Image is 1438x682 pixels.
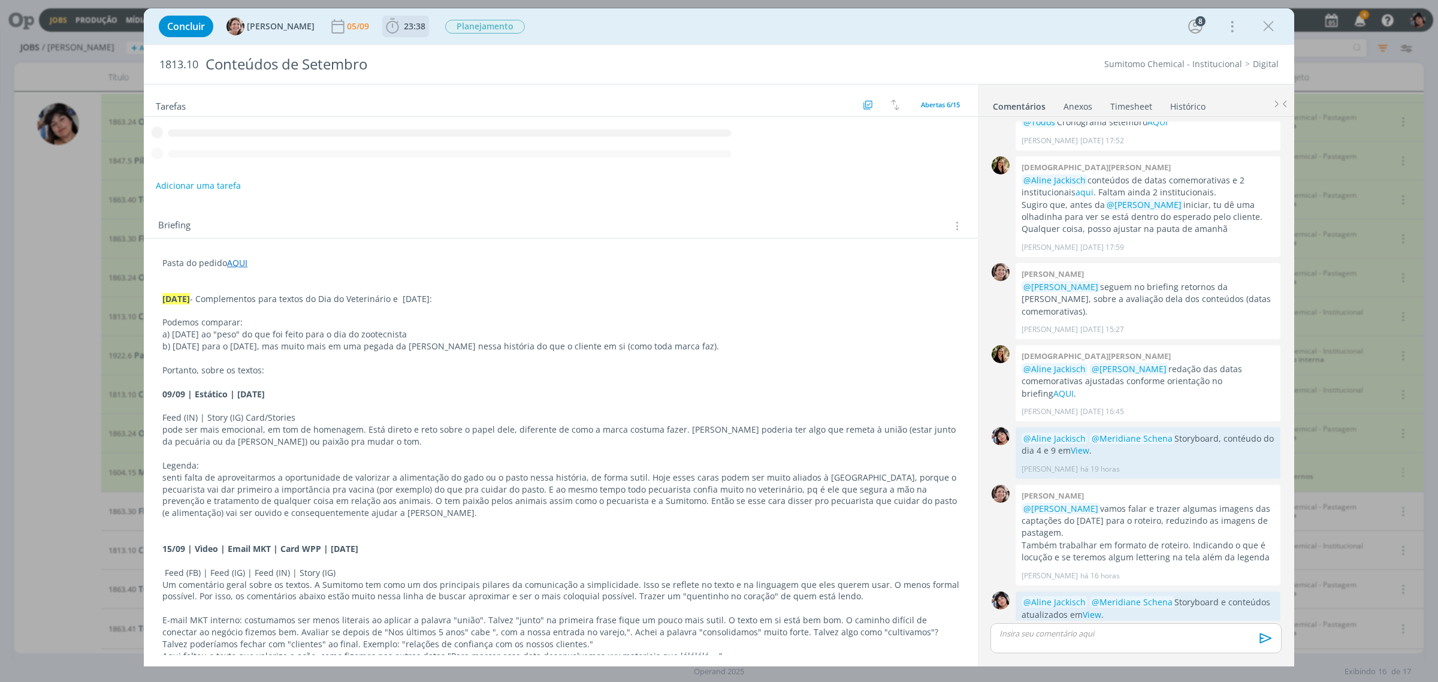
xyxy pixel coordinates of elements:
[162,650,959,662] p: Aqui faltou o texto que valorize a ação, como fizemos nas outras datas "Para marcar essa data des...
[1022,351,1171,361] b: [DEMOGRAPHIC_DATA][PERSON_NAME]
[1022,406,1078,417] p: [PERSON_NAME]
[162,460,959,472] p: Legenda:
[1107,199,1182,210] span: @[PERSON_NAME]
[1022,503,1274,539] p: vamos falar e trazer algumas imagens das captações do [DATE] para o roteiro, reduzindo as imagens...
[155,175,241,197] button: Adicionar uma tarefa
[1022,539,1274,564] p: Também trabalhar em formato de roteiro. Indicando o que é locução e se teremos algum lettering na...
[1092,433,1173,444] span: @Meridiane Schena
[1023,174,1086,186] span: @Aline Jackisch
[162,364,959,376] p: Portanto, sobre os textos:
[891,99,899,110] img: arrow-down-up.svg
[162,328,959,340] p: a) [DATE] ao "peso" do que foi feito para o dia do zootecnista
[992,95,1046,113] a: Comentários
[162,472,959,520] p: senti falta de aproveitarmos a oportunidade de valorizar a alimentação do gado ou o pasto nessa h...
[1080,242,1124,253] span: [DATE] 17:59
[1022,433,1274,457] p: Storyboard, contéudo do dia 4 e 9 em .
[1110,95,1153,113] a: Timesheet
[162,412,959,424] p: Feed (IN) | Story (IG) Card/Stories
[1053,388,1074,399] a: AQUI
[1080,571,1120,581] span: há 16 horas
[1104,58,1242,70] a: Sumitomo Chemical - Institucional
[992,485,1010,503] img: A
[1022,162,1171,173] b: [DEMOGRAPHIC_DATA][PERSON_NAME]
[1186,17,1205,36] button: 8
[992,592,1010,609] img: E
[1092,596,1173,608] span: @Meridiane Schena
[144,8,1294,666] div: dialog
[1022,324,1078,335] p: [PERSON_NAME]
[201,50,807,79] div: Conteúdos de Setembro
[404,20,425,32] span: 23:38
[1023,433,1086,444] span: @Aline Jackisch
[162,388,265,400] strong: 09/09 | Estático | [DATE]
[1022,242,1078,253] p: [PERSON_NAME]
[162,567,959,579] p: Feed (FB) | Feed (IG) | Feed (IN) | Story (IG)
[1080,464,1120,475] span: há 19 horas
[1170,95,1206,113] a: Histórico
[156,98,186,112] span: Tarefas
[1147,116,1168,128] a: AQUI
[1023,116,1055,128] span: @Todos
[247,22,315,31] span: [PERSON_NAME]
[1022,464,1078,475] p: [PERSON_NAME]
[162,579,959,603] p: Um comentário geral sobre os textos. A Sumitomo tem como um dos principais pilares da comunicação...
[167,22,205,31] span: Concluir
[1253,58,1279,70] a: Digital
[226,17,315,35] button: A[PERSON_NAME]
[1023,363,1086,375] span: @Aline Jackisch
[162,340,959,352] p: b) [DATE] para o [DATE], mas muito mais em uma pegada da [PERSON_NAME] nessa história do que o cl...
[1022,174,1274,199] p: conteúdos de datas comemorativas e 2 institucionais . Faltam ainda 2 institucionais.
[1023,281,1098,292] span: @[PERSON_NAME]
[1080,135,1124,146] span: [DATE] 17:52
[1022,199,1274,236] p: Sugiro que, antes da iniciar, tu dê uma olhadinha para ver se está dentro do esperado pelo client...
[1023,596,1086,608] span: @Aline Jackisch
[1022,490,1084,501] b: [PERSON_NAME]
[921,100,960,109] span: Abertas 6/15
[1022,135,1078,146] p: [PERSON_NAME]
[992,345,1010,363] img: C
[1080,324,1124,335] span: [DATE] 15:27
[159,58,198,71] span: 1813.10
[1022,596,1274,621] p: Storyboard e conteúdos atualizados em .
[1071,445,1089,456] a: View
[1022,363,1274,400] p: redação das datas comemorativas ajustadas conforme orientação no briefing .
[162,543,358,554] strong: 15/09 | Vìdeo | Email MKT | Card WPP | [DATE]
[1080,406,1124,417] span: [DATE] 16:45
[162,293,959,305] p: - Complementos para textos do Dia do Veterinário e [DATE]:
[1195,16,1206,26] div: 8
[1023,503,1098,514] span: @[PERSON_NAME]
[227,257,247,268] a: AQUI
[162,293,190,304] strong: [DATE]
[383,17,428,36] button: 23:38
[992,263,1010,281] img: A
[162,614,959,650] p: E-mail MKT interno: costumamos ser menos literais ao aplicar a palavra "união". Talvez "junto" na...
[347,22,371,31] div: 05/09
[1064,101,1092,113] div: Anexos
[159,16,213,37] button: Concluir
[445,19,525,34] button: Planejamento
[992,156,1010,174] img: C
[1076,186,1093,198] a: aqui
[1092,363,1167,375] span: @[PERSON_NAME]
[1022,571,1078,581] p: [PERSON_NAME]
[226,17,244,35] img: A
[162,424,959,448] p: pode ser mais emocional, em tom de homenagem. Está direto e reto sobre o papel dele, diferente de...
[445,20,525,34] span: Planejamento
[1022,281,1274,318] p: seguem no briefing retornos da [PERSON_NAME], sobre a avaliação dela dos conteúdos (datas comemor...
[992,427,1010,445] img: E
[162,316,959,328] p: Podemos comparar:
[158,218,191,234] span: Briefing
[1022,268,1084,279] b: [PERSON_NAME]
[1022,116,1274,128] p: Cronograma setembro
[1083,609,1101,620] a: View
[162,257,959,269] p: Pasta do pedido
